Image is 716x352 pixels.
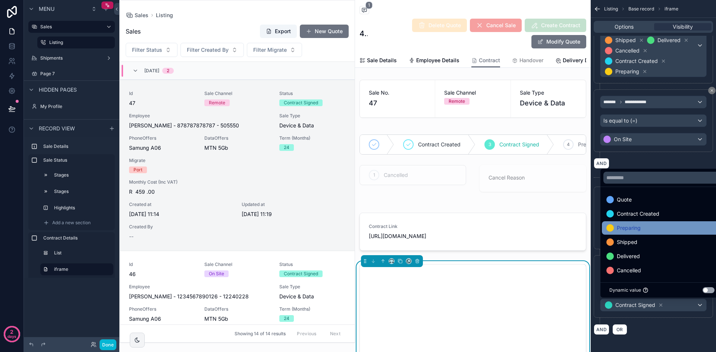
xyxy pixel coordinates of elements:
button: OR [612,324,627,335]
span: On Site [614,136,632,143]
h1: 47 [359,28,368,39]
span: Handover [519,57,543,64]
a: My Profile [28,101,115,112]
span: [DATE] 11:19 [242,210,346,218]
label: List [54,250,110,256]
button: Is equal to (=) [600,114,707,127]
label: My Profile [40,104,113,110]
span: Filter Created By [187,46,229,54]
span: Filter Status [132,46,162,54]
button: Select Button [247,43,302,57]
span: iframe [665,6,678,12]
span: Shipped [617,238,637,247]
span: [PERSON_NAME] - 1234567890126 - 12240228 [129,293,249,300]
span: PhoneOffers [129,306,195,312]
label: Sale Status [43,157,112,163]
div: Contract Signed [284,270,318,277]
a: New Quote [300,25,349,38]
a: Handover [512,54,543,69]
span: MTN 5Gb [204,144,228,152]
span: DataOffers [204,306,271,312]
label: Page 7 [40,71,113,77]
span: Quote [617,195,632,204]
a: Listing [156,12,173,19]
span: Term (Months) [279,306,346,312]
span: Showing 14 of 14 results [235,331,286,337]
label: Shipments [40,55,103,61]
span: Is equal to (=) [603,117,637,124]
label: Stages [54,172,110,178]
a: Shipments [28,52,115,64]
span: Filter Migrate [253,46,287,54]
span: OR [615,327,625,332]
span: Device & Data [279,122,346,129]
span: Delivered [617,252,640,261]
label: Sales [40,24,100,30]
span: Id [129,261,195,267]
span: Sale Channel [204,91,271,96]
label: iframe [54,266,107,272]
div: On Site [209,270,224,277]
span: Samung A06 [129,315,161,323]
div: Remote [209,99,225,106]
div: Port [134,167,142,173]
button: 1 [359,6,369,15]
span: Sales [135,12,148,19]
div: 24 [284,315,289,322]
span: PhoneOffers [129,135,195,141]
span: DataOffers [204,135,271,141]
a: Sales [126,12,148,19]
span: Cancelled [617,266,641,275]
span: Migrate [129,158,233,164]
span: Term (Months) [279,135,346,141]
span: Employee [129,284,270,290]
span: Base record [628,6,654,12]
span: Employee Details [416,57,459,64]
span: Delivered [657,37,681,44]
span: Id [129,91,195,96]
button: CONTRACT_SENTContract SignedShippedDeliveredCancelledContract CreatedPreparing [600,14,707,77]
span: Sales [126,27,141,36]
label: Sale Details [43,143,112,149]
span: Options [615,23,634,31]
span: Updated at [242,202,346,207]
label: Highlights [54,205,110,211]
span: Cancelled [615,47,640,54]
span: [DATE] 11:14 [129,210,233,218]
button: AND [594,324,609,335]
span: Contract [479,57,500,64]
span: -- [129,233,134,240]
span: Samung A06 [129,144,161,152]
a: Delivery Details [555,54,602,69]
span: Visibility [673,23,693,31]
button: Select Button [180,43,244,57]
span: Sale Type [279,113,346,119]
button: Modify Quote [531,35,586,48]
button: Done [100,339,116,350]
span: Created By [129,224,195,230]
span: Monthly Cost (Inc VAT) [129,179,346,185]
span: Hidden pages [39,86,77,93]
span: Sale Details [367,57,397,64]
a: Sales [28,21,115,33]
div: Contract Signed [284,99,318,106]
span: Contract Created [615,57,658,65]
span: Contract Created [617,209,659,218]
span: 1 [365,1,373,9]
p: 2 [10,328,13,336]
span: Menu [39,5,54,13]
span: Status [279,91,346,96]
label: Stages [54,188,110,194]
span: Sale Type [279,284,346,290]
span: Delivery Details [563,57,602,64]
span: [DATE] [144,68,159,74]
span: 47 [129,99,195,107]
button: Contract Signed [600,299,707,311]
span: Sale Channel [204,261,271,267]
span: [PERSON_NAME] - 878787878787 - 505550 [129,122,239,129]
button: Select Button [126,43,178,57]
div: scrollable content [24,137,119,278]
p: days [7,331,16,342]
span: Device & Data [279,293,346,300]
